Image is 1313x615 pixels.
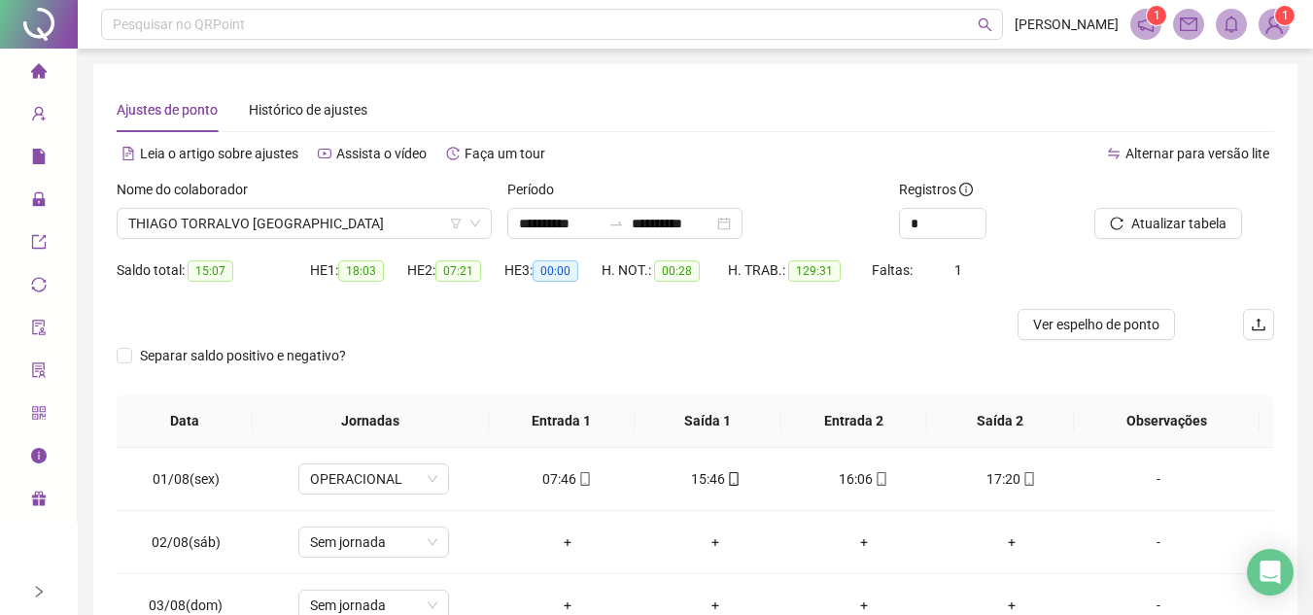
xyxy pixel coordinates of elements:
[1018,309,1175,340] button: Ver espelho de ponto
[788,260,841,282] span: 129:31
[602,259,728,282] div: H. NOT.:
[31,482,47,521] span: gift
[954,262,962,278] span: 1
[128,209,480,238] span: THIAGO TORRALVO VILA NOVA PEREIRA
[1251,317,1266,332] span: upload
[310,528,437,557] span: Sem jornada
[507,179,567,200] label: Período
[576,472,592,486] span: mobile
[1125,146,1269,161] span: Alternar para versão lite
[310,259,407,282] div: HE 1:
[31,54,47,93] span: home
[188,260,233,282] span: 15:07
[927,394,1074,448] th: Saída 2
[446,147,460,160] span: history
[31,183,47,222] span: lock
[1154,9,1160,22] span: 1
[31,140,47,179] span: file
[31,354,47,393] span: solution
[489,394,636,448] th: Entrada 1
[132,345,354,366] span: Separar saldo positivo e negativo?
[253,394,488,448] th: Jornadas
[805,468,921,490] div: 16:06
[117,394,253,448] th: Data
[504,259,602,282] div: HE 3:
[1131,213,1227,234] span: Atualizar tabela
[1282,9,1289,22] span: 1
[31,268,47,307] span: sync
[407,259,504,282] div: HE 2:
[249,102,367,118] span: Histórico de ajustes
[117,102,218,118] span: Ajustes de ponto
[608,216,624,231] span: swap-right
[959,183,973,196] span: info-circle
[608,216,624,231] span: to
[1110,217,1123,230] span: reload
[1074,394,1260,448] th: Observações
[31,225,47,264] span: export
[873,472,888,486] span: mobile
[1260,10,1289,39] img: 39475
[153,471,220,487] span: 01/08(sex)
[1089,410,1244,431] span: Observações
[31,439,47,478] span: info-circle
[781,394,928,448] th: Entrada 2
[654,260,700,282] span: 00:28
[872,262,916,278] span: Faltas:
[1137,16,1155,33] span: notification
[310,464,437,494] span: OPERACIONAL
[435,260,481,282] span: 07:21
[725,472,741,486] span: mobile
[1101,531,1216,553] div: -
[635,394,781,448] th: Saída 1
[469,218,481,229] span: down
[1107,147,1121,160] span: swap
[465,146,545,161] span: Faça um tour
[953,531,1070,553] div: +
[1101,468,1216,490] div: -
[1147,6,1166,25] sup: 1
[1015,14,1119,35] span: [PERSON_NAME]
[117,259,310,282] div: Saldo total:
[117,179,260,200] label: Nome do colaborador
[121,147,135,160] span: file-text
[1275,6,1295,25] sup: Atualize o seu contato no menu Meus Dados
[899,179,973,200] span: Registros
[1020,472,1036,486] span: mobile
[1180,16,1197,33] span: mail
[805,531,921,553] div: +
[1033,314,1159,335] span: Ver espelho de ponto
[336,146,427,161] span: Assista o vídeo
[657,531,774,553] div: +
[509,531,626,553] div: +
[450,218,462,229] span: filter
[1094,208,1242,239] button: Atualizar tabela
[978,17,992,32] span: search
[31,311,47,350] span: audit
[140,146,298,161] span: Leia o artigo sobre ajustes
[31,97,47,136] span: user-add
[657,468,774,490] div: 15:46
[533,260,578,282] span: 00:00
[149,598,223,613] span: 03/08(dom)
[1223,16,1240,33] span: bell
[953,468,1070,490] div: 17:20
[338,260,384,282] span: 18:03
[509,468,626,490] div: 07:46
[1247,549,1294,596] div: Open Intercom Messenger
[32,585,46,598] span: right
[728,259,873,282] div: H. TRAB.:
[31,396,47,435] span: qrcode
[152,534,221,550] span: 02/08(sáb)
[318,147,331,160] span: youtube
